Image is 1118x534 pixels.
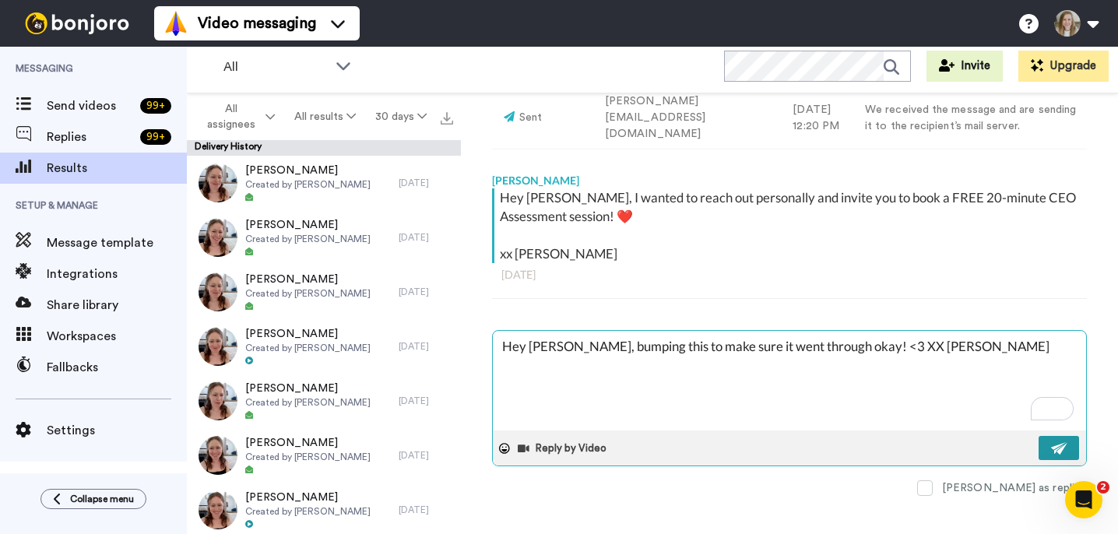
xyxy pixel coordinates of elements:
span: Created by [PERSON_NAME] [245,505,371,518]
img: send-white.svg [1051,442,1068,455]
span: [PERSON_NAME] [245,326,371,342]
td: We received the message and are sending it to the recipient’s mail server. [853,87,1087,149]
a: [PERSON_NAME]Created by [PERSON_NAME][DATE] [187,265,461,319]
span: [PERSON_NAME] [245,435,371,451]
span: [PERSON_NAME] [245,217,371,233]
span: Created by [PERSON_NAME] [245,178,371,191]
img: bj-logo-header-white.svg [19,12,135,34]
button: All results [285,103,366,131]
span: 2 [1097,481,1109,494]
span: Created by [PERSON_NAME] [245,287,371,300]
div: [DATE] [399,504,453,516]
span: Created by [PERSON_NAME] [245,451,371,463]
img: export.svg [441,112,453,125]
span: All assignees [199,101,262,132]
iframe: Intercom live chat [1065,481,1102,518]
img: 09135236-9fad-4631-9a24-465caec72807-thumb.jpg [199,163,237,202]
span: Collapse menu [70,493,134,505]
div: 99 + [140,98,171,114]
span: Replies [47,128,134,146]
time: [DATE] 12:20 PM [793,104,839,132]
div: Delivery History [187,140,461,156]
a: [PERSON_NAME]Created by [PERSON_NAME][DATE] [187,374,461,428]
div: [DATE] [399,177,453,189]
div: 99 + [140,129,171,145]
span: Created by [PERSON_NAME] [245,396,371,409]
a: [PERSON_NAME]Created by [PERSON_NAME][DATE] [187,319,461,374]
span: [PERSON_NAME] [245,381,371,396]
div: Hey [PERSON_NAME], I wanted to reach out personally and invite you to book a FREE 20-minute CEO A... [500,188,1083,263]
img: f1626ee1-dd41-4c04-8c9d-bac35ad44136-thumb.jpg [199,436,237,475]
button: Export all results that match these filters now. [436,105,458,128]
span: Created by [PERSON_NAME] [245,233,371,245]
img: 1ed97b65-0857-41cd-ac61-8738c8b6276f-thumb.jpg [199,327,237,366]
textarea: To enrich screen reader interactions, please activate Accessibility in Grammarly extension settings [493,331,1086,430]
img: 71b13d03-47b2-4213-a7de-9d1b977db7c5-thumb.jpg [199,490,237,529]
div: [DATE] [399,395,453,407]
div: [DATE] [501,267,1078,283]
span: Fallbacks [47,358,187,377]
span: Workspaces [47,327,187,346]
span: Message template [47,234,187,252]
a: [PERSON_NAME]Created by [PERSON_NAME][DATE] [187,428,461,483]
td: Sent [492,87,593,149]
img: 4a8b7db2-9fca-4ef3-8ecb-6893a247a59c-thumb.jpg [199,381,237,420]
button: All assignees [190,95,285,139]
button: Invite [926,51,1003,82]
img: a9b340d5-3ee7-44cf-9c0d-d1914ed02eed-thumb.jpg [199,272,237,311]
button: Collapse menu [40,489,146,509]
span: Send videos [47,97,134,115]
a: [PERSON_NAME]Created by [PERSON_NAME][DATE] [187,210,461,265]
button: Reply by Video [516,437,611,460]
div: [DATE] [399,449,453,462]
span: Integrations [47,265,187,283]
div: [PERSON_NAME] [492,165,1087,188]
span: Share library [47,296,187,314]
a: [PERSON_NAME]Created by [PERSON_NAME][DATE] [187,156,461,210]
td: [PERSON_NAME][EMAIL_ADDRESS][DOMAIN_NAME] [593,87,781,149]
span: [PERSON_NAME] [245,490,371,505]
span: [PERSON_NAME] [245,272,371,287]
button: Upgrade [1018,51,1109,82]
span: All [223,58,328,76]
div: [PERSON_NAME] as replied [942,480,1087,496]
span: Created by [PERSON_NAME] [245,342,371,354]
span: [PERSON_NAME] [245,163,371,178]
button: 30 days [365,103,436,131]
div: [DATE] [399,286,453,298]
div: [DATE] [399,340,453,353]
span: Results [47,159,187,177]
span: Settings [47,421,187,440]
img: a42b4277-7497-4fa1-b8bb-f1c4eeecf023-thumb.jpg [199,218,237,257]
span: Video messaging [198,12,316,34]
img: vm-color.svg [163,11,188,36]
div: [DATE] [399,231,453,244]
